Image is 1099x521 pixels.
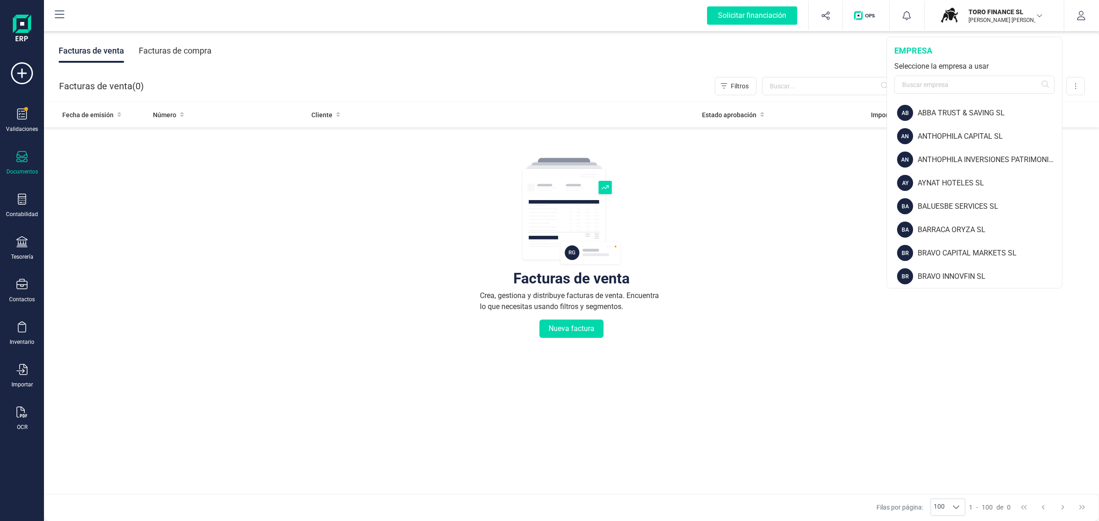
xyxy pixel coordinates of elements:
[311,110,332,119] span: Cliente
[897,222,913,238] div: BA
[871,110,894,119] span: Importe
[918,131,1062,142] div: ANTHOPHILA CAPITAL SL
[139,39,212,63] div: Facturas de compra
[153,110,176,119] span: Número
[849,1,884,30] button: Logo de OPS
[13,15,31,44] img: Logo Finanedi
[62,110,114,119] span: Fecha de emisión
[6,125,38,133] div: Validaciones
[136,80,141,92] span: 0
[894,44,1055,57] div: empresa
[968,16,1042,24] p: [PERSON_NAME] [PERSON_NAME]
[969,503,973,512] span: 1
[715,77,756,95] button: Filtros
[762,77,894,95] input: Buscar...
[59,77,144,95] div: Facturas de venta ( )
[6,168,38,175] div: Documentos
[1073,499,1091,516] button: Last Page
[17,423,27,431] div: OCR
[918,178,1062,189] div: AYNAT HOTELES SL
[11,253,33,260] div: Tesorería
[918,154,1062,165] div: ANTHOPHILA INVERSIONES PATRIMONIALES SL
[696,1,808,30] button: Solicitar financiación
[936,1,1053,30] button: TOTORO FINANCE SL[PERSON_NAME] [PERSON_NAME]
[521,157,622,266] img: img-empty-table.svg
[702,110,756,119] span: Estado aprobación
[10,338,34,346] div: Inventario
[1034,499,1052,516] button: Previous Page
[897,198,913,214] div: BA
[480,290,663,312] div: Crea, gestiona y distribuye facturas de venta. Encuentra lo que necesitas usando filtros y segmen...
[1015,499,1033,516] button: First Page
[897,152,913,168] div: AN
[897,268,913,284] div: BR
[1007,503,1011,512] span: 0
[876,499,965,516] div: Filas por página:
[9,296,35,303] div: Contactos
[982,503,993,512] span: 100
[996,503,1003,512] span: de
[918,271,1062,282] div: BRAVO INNOVFIN SL
[1054,499,1072,516] button: Next Page
[6,211,38,218] div: Contabilidad
[897,128,913,144] div: AN
[918,108,1062,119] div: ABBA TRUST & SAVING SL
[539,320,604,338] button: Nueva factura
[11,381,33,388] div: Importar
[918,201,1062,212] div: BALUESBE SERVICES SL
[894,76,1055,94] input: Buscar empresa
[513,274,630,283] div: Facturas de venta
[894,61,1055,72] div: Seleccione la empresa a usar
[731,81,749,91] span: Filtros
[854,11,878,20] img: Logo de OPS
[939,5,959,26] img: TO
[968,7,1042,16] p: TORO FINANCE SL
[969,503,1011,512] div: -
[918,248,1062,259] div: BRAVO CAPITAL MARKETS SL
[897,245,913,261] div: BR
[931,499,947,516] span: 100
[707,6,797,25] div: Solicitar financiación
[59,39,124,63] div: Facturas de venta
[897,105,913,121] div: AB
[897,175,913,191] div: AY
[918,224,1062,235] div: BARRACA ORYZA SL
